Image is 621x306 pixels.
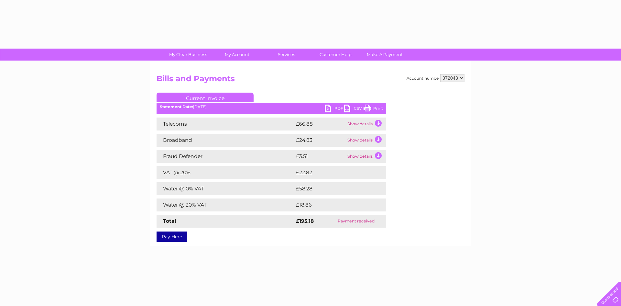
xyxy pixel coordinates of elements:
[157,166,294,179] td: VAT @ 20%
[157,105,386,109] div: [DATE]
[160,104,193,109] b: Statement Date:
[294,166,373,179] td: £22.82
[346,150,386,163] td: Show details
[294,134,346,147] td: £24.83
[157,232,187,242] a: Pay Here
[364,105,383,114] a: Print
[157,182,294,195] td: Water @ 0% VAT
[294,198,373,211] td: £18.86
[407,74,464,82] div: Account number
[325,105,344,114] a: PDF
[157,198,294,211] td: Water @ 20% VAT
[157,74,464,86] h2: Bills and Payments
[294,182,373,195] td: £58.28
[157,134,294,147] td: Broadband
[163,218,176,224] strong: Total
[157,93,254,102] a: Current Invoice
[211,49,264,61] a: My Account
[346,118,386,130] td: Show details
[157,118,294,130] td: Telecoms
[309,49,362,61] a: Customer Help
[346,134,386,147] td: Show details
[157,150,294,163] td: Fraud Defender
[294,150,346,163] td: £3.51
[358,49,411,61] a: Make A Payment
[326,215,386,228] td: Payment received
[296,218,314,224] strong: £195.18
[294,118,346,130] td: £66.88
[161,49,215,61] a: My Clear Business
[260,49,313,61] a: Services
[344,105,364,114] a: CSV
